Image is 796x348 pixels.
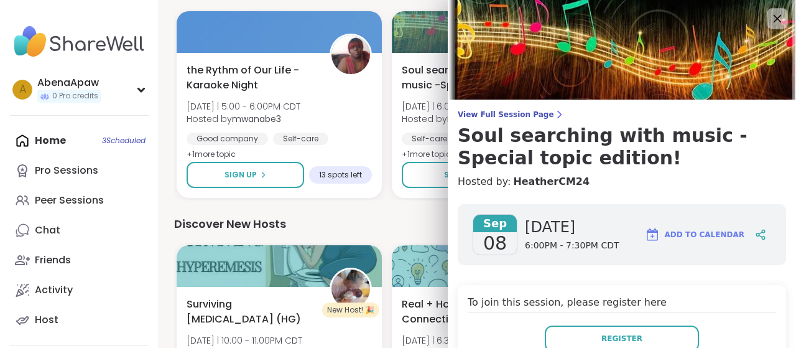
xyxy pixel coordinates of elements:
div: Peer Sessions [35,194,104,207]
div: Friends [35,253,71,267]
button: Sign Up [402,162,528,188]
a: Friends [10,245,149,275]
span: Register [601,333,642,344]
span: 0 Pro credits [52,91,98,101]
span: Sign Up [444,169,476,181]
div: Pro Sessions [35,164,98,177]
a: Peer Sessions [10,186,149,215]
div: Activity [35,283,73,297]
span: Hosted by [187,113,300,125]
a: Pro Sessions [10,156,149,186]
span: [DATE] | 6:00 - 7:30PM CDT [402,100,514,113]
img: Shadowlan2082 [331,270,370,308]
span: [DATE] | 6:30 - 7:30PM CDT [402,334,516,347]
b: mwanabe3 [232,113,281,125]
div: Good company [187,133,268,145]
h4: Hosted by: [458,174,786,189]
span: [DATE] [525,217,619,237]
div: Discover New Hosts [174,215,781,233]
span: Sign Up [224,169,257,181]
a: Host [10,305,149,335]
div: AbenaApaw [37,76,101,90]
span: View Full Session Page [458,110,786,120]
div: Host [35,313,58,327]
span: [DATE] | 10:00 - 11:00PM CDT [187,334,302,347]
span: 6:00PM - 7:30PM CDT [525,240,619,252]
h4: To join this session, please register here [468,295,776,313]
span: Soul searching with music -Special topic edition! [402,63,531,93]
a: Activity [10,275,149,305]
a: View Full Session PageSoul searching with music -Special topic edition! [458,110,786,169]
div: Self-care [273,133,328,145]
b: HeatherCM24 [447,113,507,125]
span: 13 spots left [319,170,362,180]
div: Chat [35,223,60,237]
a: HeatherCM24 [513,174,590,189]
span: Surviving [MEDICAL_DATA] (HG) [187,297,316,327]
h3: Soul searching with music -Special topic edition! [458,125,786,169]
span: 08 [483,232,507,255]
span: the Rythm of Our Life - Karaoke Night [187,63,316,93]
img: mwanabe3 [331,35,370,74]
img: ShareWell Nav Logo [10,20,149,63]
button: Sign Up [187,162,304,188]
button: Add to Calendar [639,220,750,250]
div: New Host! 🎉 [322,303,379,317]
span: [DATE] | 5:00 - 6:00PM CDT [187,100,300,113]
span: Sep [473,215,517,232]
div: Self-care [402,133,457,145]
span: Real + Honest: Deep Connection & Weekly Intentions [402,297,531,327]
span: Add to Calendar [665,229,744,240]
span: A [19,82,26,98]
span: Hosted by [402,113,514,125]
img: ShareWell Logomark [645,227,660,242]
a: Chat [10,215,149,245]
